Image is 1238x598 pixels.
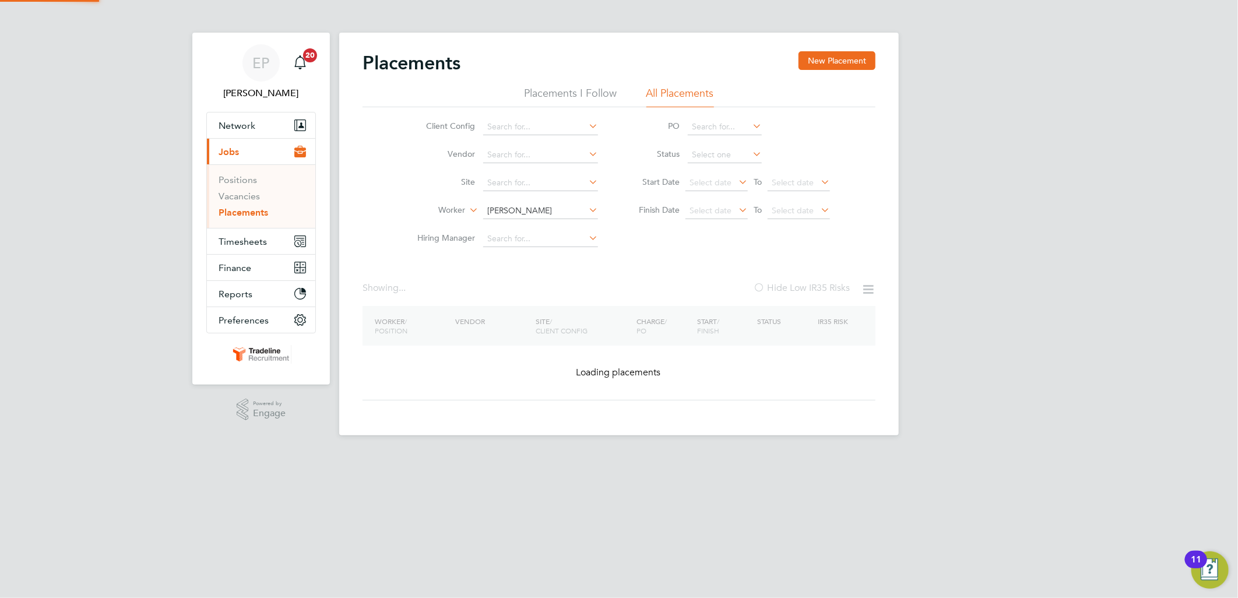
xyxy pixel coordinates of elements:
[207,164,315,228] div: Jobs
[483,231,598,247] input: Search for...
[219,262,251,273] span: Finance
[219,207,268,218] a: Placements
[690,177,731,188] span: Select date
[772,177,814,188] span: Select date
[219,236,267,247] span: Timesheets
[363,51,460,75] h2: Placements
[253,409,286,418] span: Engage
[646,86,714,107] li: All Placements
[231,345,291,364] img: tradelinerecruitment-logo-retina.png
[753,282,850,294] label: Hide Low IR35 Risks
[690,205,731,216] span: Select date
[1191,551,1229,589] button: Open Resource Center, 11 new notifications
[207,112,315,138] button: Network
[627,149,680,159] label: Status
[408,233,475,243] label: Hiring Manager
[525,86,617,107] li: Placements I Follow
[483,175,598,191] input: Search for...
[253,55,270,71] span: EP
[237,399,286,421] a: Powered byEngage
[627,121,680,131] label: PO
[207,281,315,307] button: Reports
[219,174,257,185] a: Positions
[688,119,762,135] input: Search for...
[627,205,680,215] label: Finish Date
[483,203,598,219] input: Search for...
[1191,560,1201,575] div: 11
[206,44,316,100] a: EP[PERSON_NAME]
[253,399,286,409] span: Powered by
[207,139,315,164] button: Jobs
[219,289,252,300] span: Reports
[408,121,475,131] label: Client Config
[627,177,680,187] label: Start Date
[408,177,475,187] label: Site
[206,345,316,364] a: Go to home page
[799,51,875,70] button: New Placement
[750,202,765,217] span: To
[219,191,260,202] a: Vacancies
[207,228,315,254] button: Timesheets
[192,33,330,385] nav: Main navigation
[688,147,762,163] input: Select one
[750,174,765,189] span: To
[207,307,315,333] button: Preferences
[303,48,317,62] span: 20
[772,205,814,216] span: Select date
[399,282,406,294] span: ...
[363,282,408,294] div: Showing
[219,120,255,131] span: Network
[207,255,315,280] button: Finance
[483,119,598,135] input: Search for...
[483,147,598,163] input: Search for...
[398,205,465,216] label: Worker
[219,146,239,157] span: Jobs
[289,44,312,82] a: 20
[219,315,269,326] span: Preferences
[408,149,475,159] label: Vendor
[206,86,316,100] span: Ellie Page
